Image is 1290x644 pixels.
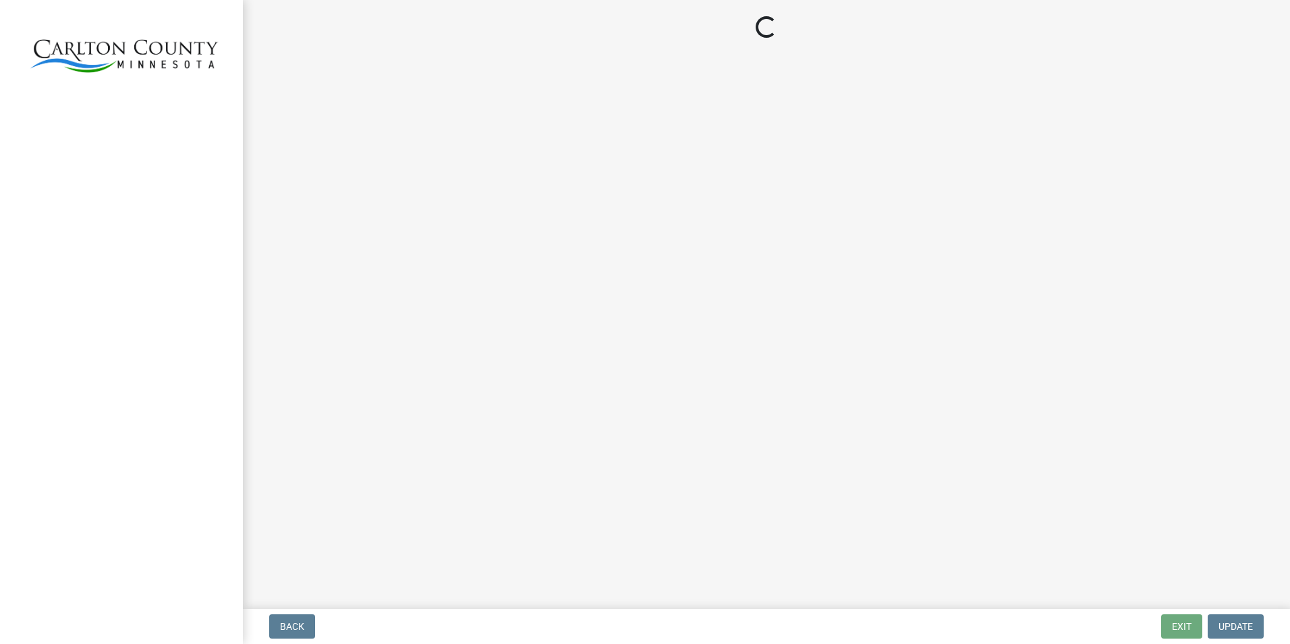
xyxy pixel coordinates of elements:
[1218,621,1253,632] span: Update
[269,614,315,639] button: Back
[27,14,221,91] img: Carlton County, Minnesota
[1208,614,1264,639] button: Update
[280,621,304,632] span: Back
[1161,614,1202,639] button: Exit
